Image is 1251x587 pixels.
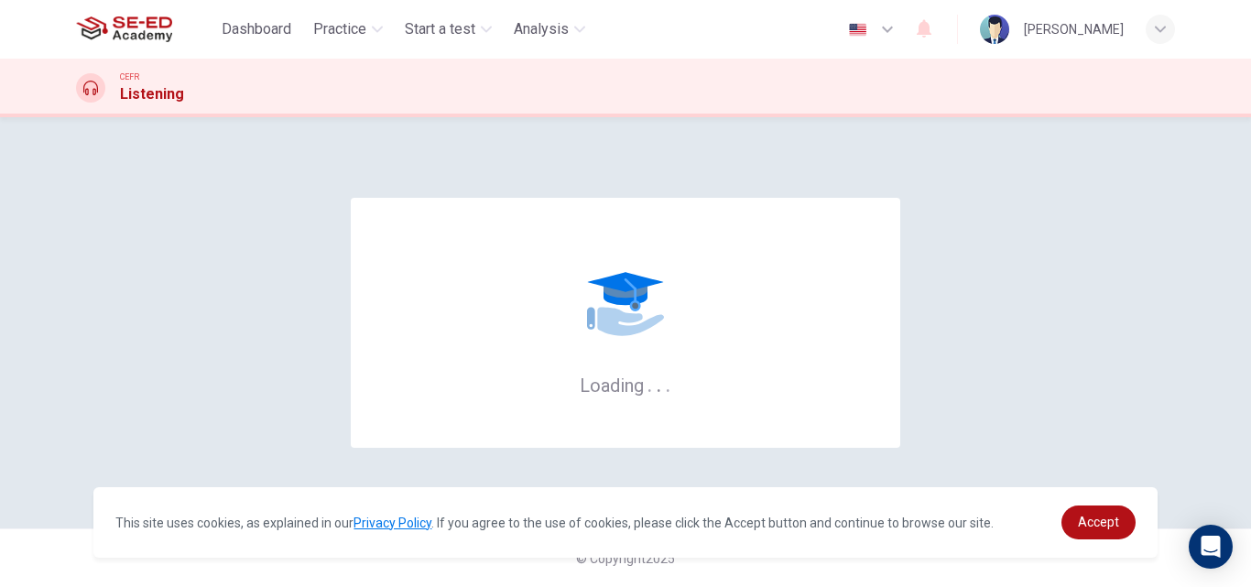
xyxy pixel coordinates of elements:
div: Open Intercom Messenger [1189,525,1233,569]
a: SE-ED Academy logo [76,11,214,48]
button: Dashboard [214,13,299,46]
span: Analysis [514,18,569,40]
h6: Loading [580,373,671,397]
span: © Copyright 2025 [576,551,675,566]
span: Accept [1078,515,1119,529]
button: Start a test [397,13,499,46]
span: Dashboard [222,18,291,40]
span: CEFR [120,71,139,83]
h6: . [656,368,662,398]
span: Start a test [405,18,475,40]
div: [PERSON_NAME] [1024,18,1124,40]
h1: Listening [120,83,184,105]
h6: . [647,368,653,398]
div: cookieconsent [93,487,1157,558]
img: en [846,23,869,37]
img: Profile picture [980,15,1009,44]
h6: . [665,368,671,398]
button: Practice [306,13,390,46]
span: Practice [313,18,366,40]
a: Privacy Policy [354,516,431,530]
span: This site uses cookies, as explained in our . If you agree to the use of cookies, please click th... [115,516,994,530]
img: SE-ED Academy logo [76,11,172,48]
button: Analysis [506,13,593,46]
a: dismiss cookie message [1061,505,1136,539]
